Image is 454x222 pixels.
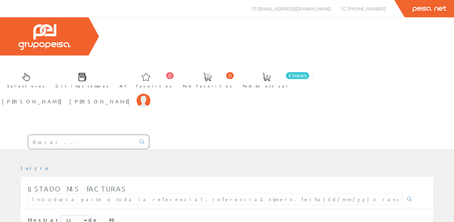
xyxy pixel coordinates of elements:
span: [EMAIL_ADDRESS][DOMAIN_NAME] [258,6,331,11]
span: [PHONE_NUMBER] [348,6,386,11]
span: Ped. favoritos [183,83,232,89]
span: 0 [166,72,174,79]
span: Selectores [7,83,45,89]
input: Introduzca parte o toda la referencia1, referencia2, número, fecha(dd/mm/yy) o rango de fechas(dd... [28,193,403,205]
span: [PERSON_NAME] [PERSON_NAME] [2,98,133,105]
a: Inicio [21,165,50,171]
span: 0 [226,72,234,79]
span: Art. favoritos [119,83,172,89]
a: [PERSON_NAME] [PERSON_NAME] [2,92,150,99]
a: Últimas compras [49,67,112,92]
span: Últimas compras [56,83,109,89]
img: Grupo Peisa [18,24,71,50]
span: Pedido actual [243,83,290,89]
a: 4 línea/s Pedido actual [236,67,311,92]
input: Buscar ... [28,135,135,149]
span: 4 línea/s [286,72,309,79]
a: Selectores [0,67,48,92]
span: Listado mis facturas [28,185,126,193]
